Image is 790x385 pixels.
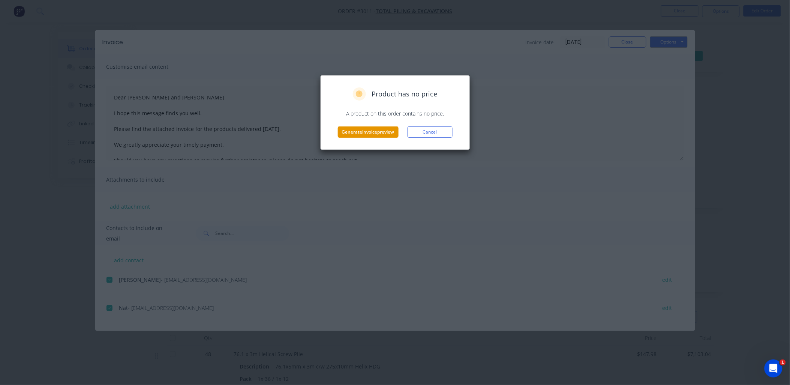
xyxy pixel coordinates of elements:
span: 1 [780,359,786,365]
iframe: Intercom live chat [765,359,783,377]
span: Product has no price [372,89,438,99]
button: Generateinvoicepreview [338,126,399,138]
p: A product on this order contains no price. [328,110,462,117]
button: Cancel [408,126,453,138]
